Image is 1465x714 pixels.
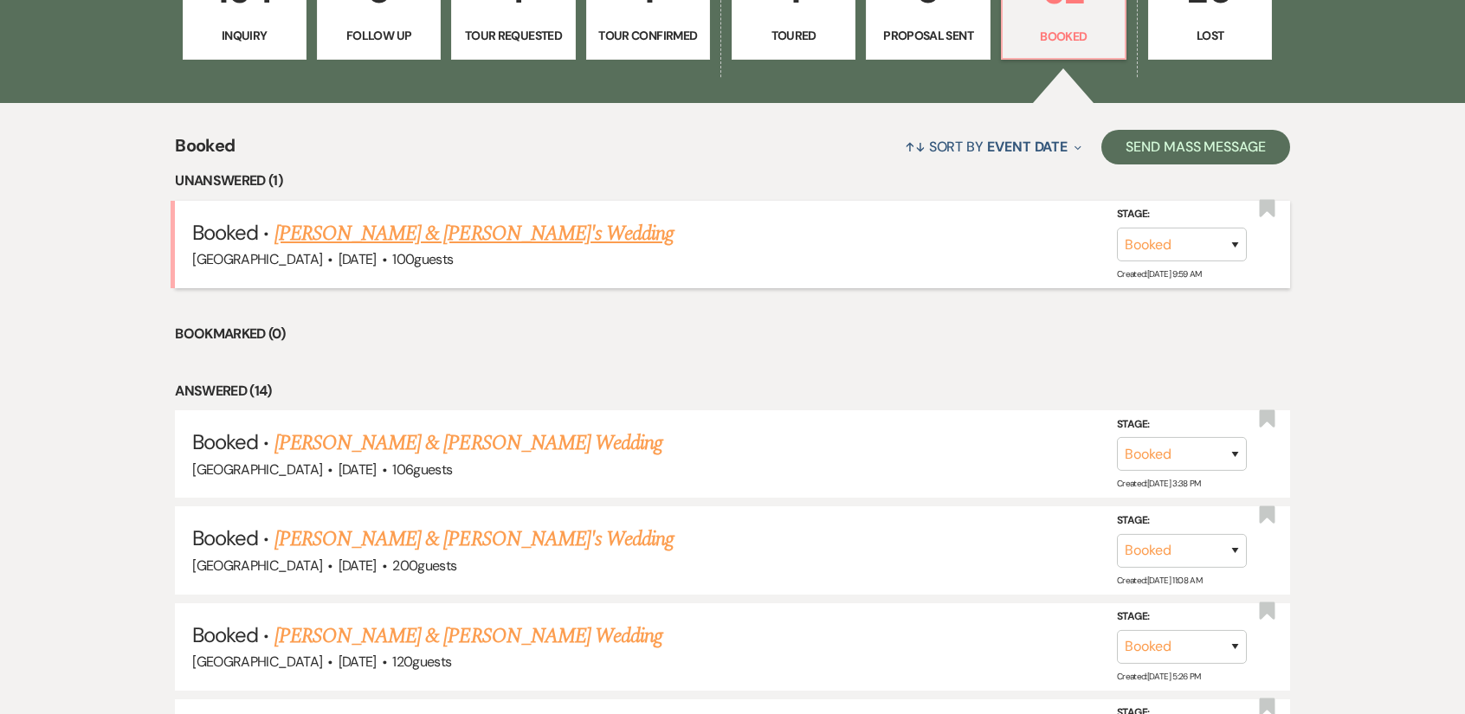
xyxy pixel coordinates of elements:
span: Booked [192,219,258,246]
label: Stage: [1117,511,1247,531]
span: 200 guests [392,556,456,575]
label: Stage: [1117,205,1247,224]
span: Created: [DATE] 11:08 AM [1117,575,1202,586]
li: Answered (14) [175,380,1290,402]
span: [GEOGRAPHIC_DATA] [192,653,322,671]
li: Unanswered (1) [175,170,1290,192]
a: [PERSON_NAME] & [PERSON_NAME]'s Wedding [274,524,674,555]
p: Booked [1013,27,1114,46]
span: [DATE] [339,460,377,479]
li: Bookmarked (0) [175,323,1290,345]
button: Send Mass Message [1101,130,1290,164]
label: Stage: [1117,608,1247,627]
span: 106 guests [392,460,452,479]
span: [DATE] [339,653,377,671]
a: [PERSON_NAME] & [PERSON_NAME] Wedding [274,621,662,652]
p: Toured [743,26,844,45]
p: Tour Requested [462,26,564,45]
span: 120 guests [392,653,451,671]
span: Created: [DATE] 3:38 PM [1117,478,1201,489]
a: [PERSON_NAME] & [PERSON_NAME] Wedding [274,428,662,459]
span: 100 guests [392,250,453,268]
span: Event Date [987,138,1068,156]
span: [GEOGRAPHIC_DATA] [192,250,322,268]
span: Booked [192,524,258,551]
label: Stage: [1117,415,1247,434]
p: Follow Up [328,26,429,45]
span: Booked [192,428,258,455]
span: [DATE] [339,250,377,268]
span: [GEOGRAPHIC_DATA] [192,460,322,479]
a: [PERSON_NAME] & [PERSON_NAME]'s Wedding [274,218,674,249]
p: Tour Confirmed [597,26,699,45]
span: Created: [DATE] 5:26 PM [1117,671,1201,682]
button: Sort By Event Date [898,124,1088,170]
p: Proposal Sent [877,26,978,45]
p: Inquiry [194,26,295,45]
p: Lost [1159,26,1261,45]
span: Booked [192,621,258,648]
span: [DATE] [339,556,377,575]
span: [GEOGRAPHIC_DATA] [192,556,322,575]
span: Booked [175,132,235,170]
span: ↑↓ [905,138,926,156]
span: Created: [DATE] 9:59 AM [1117,268,1202,280]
